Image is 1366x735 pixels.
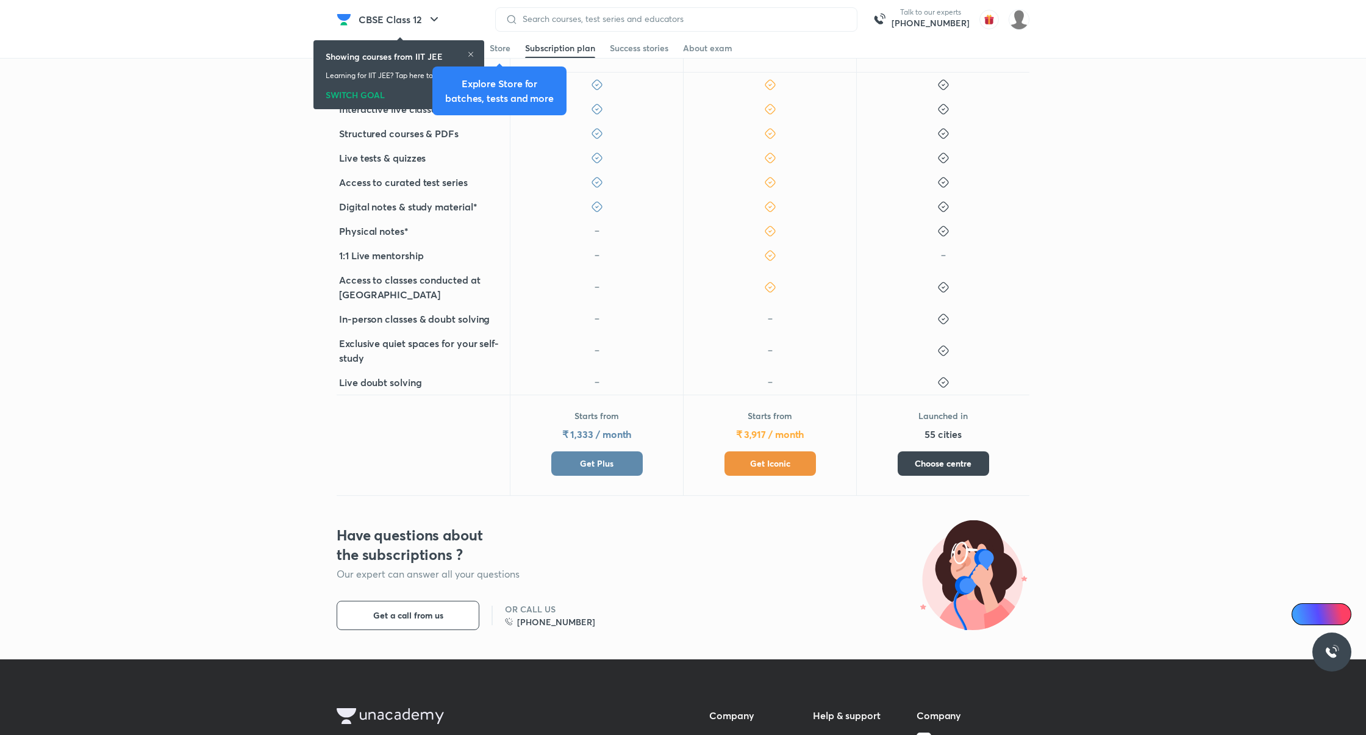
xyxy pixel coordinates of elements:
[709,708,803,723] h5: Company
[591,313,603,325] img: icon
[525,42,595,54] div: Subscription plan
[580,457,613,470] span: Get Plus
[337,601,479,630] button: Get a call from us
[892,7,970,17] p: Talk to our experts
[917,708,1010,723] h5: Company
[736,427,804,442] h5: ₹ 3,917 / month
[518,14,847,24] input: Search courses, test series and educators
[591,376,603,389] img: icon
[351,7,449,32] button: CBSE Class 12
[683,42,732,54] div: About exam
[505,615,595,628] a: [PHONE_NUMBER]
[1312,609,1344,619] span: Ai Doubts
[924,427,961,442] h5: 55 cities
[1009,9,1029,30] img: Suraj Tomar
[337,567,612,581] p: Our expert can answer all your questions
[339,175,468,190] h5: Access to curated test series
[339,224,409,238] h5: Physical notes*
[490,42,510,54] div: Store
[525,38,595,58] a: Subscription plan
[551,451,643,476] button: Get Plus
[337,12,351,27] img: Company Logo
[337,525,502,564] h3: Have questions about the subscriptions ?
[339,312,490,326] h5: In-person classes & doubt solving
[326,70,472,81] p: Learning for IIT JEE? Tap here to switch goal
[1325,645,1339,659] img: ttu
[339,199,477,214] h5: Digital notes & study material*
[918,410,968,422] p: Launched in
[339,126,459,141] h5: Structured courses & PDFs
[915,457,971,470] span: Choose centre
[1292,603,1351,625] a: Ai Doubts
[339,375,422,390] h5: Live doubt solving
[591,249,603,262] img: icon
[892,17,970,29] a: [PHONE_NUMBER]
[867,7,892,32] img: call-us
[813,708,907,723] h5: Help & support
[442,76,557,106] div: Explore Store for batches, tests and more
[339,248,423,263] h5: 1:1 Live mentorship
[505,603,595,615] h6: OR CALL US
[337,708,444,724] img: Unacademy Logo
[764,376,776,389] img: icon
[724,451,816,476] button: Get Iconic
[326,50,443,63] h6: Showing courses from IIT JEE
[562,427,632,442] h5: ₹ 1,333 / month
[750,457,790,470] span: Get Iconic
[373,609,443,622] span: Get a call from us
[920,520,1029,630] img: illustration
[490,38,510,58] a: Store
[1299,609,1309,619] img: Icon
[683,38,732,58] a: About exam
[764,313,776,325] img: icon
[937,249,949,262] img: icon
[517,615,595,628] h6: [PHONE_NUMBER]
[610,42,668,54] div: Success stories
[591,345,603,357] img: icon
[591,281,603,293] img: icon
[326,86,472,99] div: SWITCH GOAL
[748,410,792,422] p: Starts from
[610,38,668,58] a: Success stories
[339,273,507,302] h5: Access to classes conducted at [GEOGRAPHIC_DATA]
[574,410,619,422] p: Starts from
[979,10,999,29] img: avatar
[898,451,989,476] button: Choose centre
[339,151,426,165] h5: Live tests & quizzes
[339,336,507,365] h5: Exclusive quiet spaces for your self-study
[591,225,603,237] img: icon
[764,345,776,357] img: icon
